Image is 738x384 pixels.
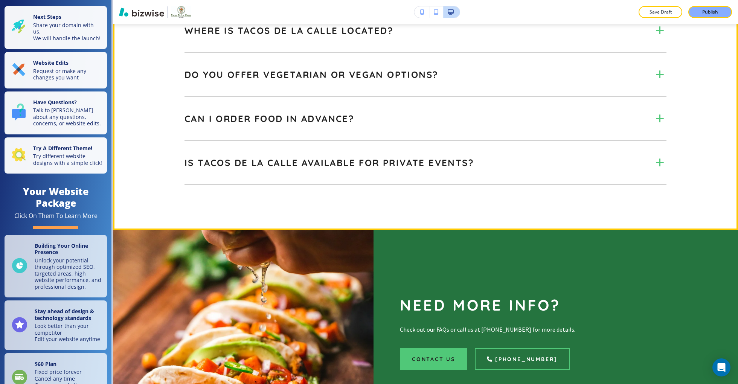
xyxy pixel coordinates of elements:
strong: Next Steps [33,13,61,20]
h5: Can I order food in advance? [184,113,354,124]
button: Try A Different Theme!Try different website designs with a simple click! [5,137,107,174]
strong: Website Edits [33,59,69,66]
a: [PHONE_NUMBER] [475,348,570,370]
div: Is Tacos De La Calle available for private events? [184,156,666,169]
div: Click On Them To Learn More [14,212,98,220]
img: Bizwise Logo [119,8,164,17]
a: Stay ahead of design & technology standardsLook better than your competitorEdit your website anytime [5,300,107,350]
p: Share your domain with us. We will handle the launch! [33,22,102,42]
p: Look better than your competitor Edit your website anytime [35,323,102,343]
p: Request or make any changes you want [33,68,102,81]
div: Where is Tacos De La Calle located? [184,24,666,37]
p: Unlock your potential through optimized SEO, targeted areas, high website performance, and profes... [35,257,102,290]
button: Publish [688,6,732,18]
button: Next StepsShare your domain with us.We will handle the launch! [5,6,107,49]
button: Have Questions?Talk to [PERSON_NAME] about any questions, concerns, or website edits. [5,91,107,134]
strong: Building Your Online Presence [35,242,88,256]
p: Try different website designs with a simple click! [33,153,102,166]
p: Save Draft [648,9,672,15]
button: contact us [400,348,467,370]
h5: Do you offer vegetarian or vegan options? [184,69,438,80]
div: Can I order food in advance? [184,112,666,125]
strong: Stay ahead of design & technology standards [35,308,94,322]
strong: Have Questions? [33,99,77,106]
h2: Need More Info? [400,296,630,314]
p: Publish [702,9,718,15]
strong: $ 60 Plan [35,360,56,367]
h5: Where is Tacos De La Calle located? [184,24,393,36]
strong: Try A Different Theme! [33,145,92,152]
div: Open Intercom Messenger [712,358,730,376]
p: Check out our FAQs or call us at [PHONE_NUMBER] for more details. [400,325,630,335]
p: Talk to [PERSON_NAME] about any questions, concerns, or website edits. [33,107,102,127]
button: Website EditsRequest or make any changes you want [5,52,107,88]
img: Your Logo [171,6,191,18]
a: Building Your Online PresenceUnlock your potential through optimized SEO, targeted areas, high we... [5,235,107,298]
h4: Your Website Package [5,186,107,209]
div: Do you offer vegetarian or vegan options? [184,68,666,81]
button: Save Draft [639,6,682,18]
h5: Is Tacos De La Calle available for private events? [184,157,474,168]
